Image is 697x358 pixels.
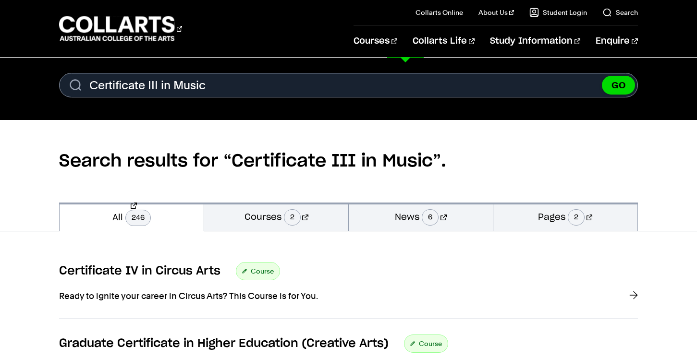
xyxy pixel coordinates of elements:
[493,203,637,231] a: Pages2
[602,76,635,95] button: GO
[60,203,204,231] a: All246
[602,8,638,17] a: Search
[59,336,389,351] h3: Graduate Certificate in Higher Education (Creative Arts)
[349,203,493,231] a: News6
[59,262,637,319] a: Certificate IV in Circus Arts Course Ready to ignite your career in Circus Arts? This Course is f...
[59,264,220,278] h3: Certificate IV in Circus Arts
[478,8,514,17] a: About Us
[422,209,439,226] span: 6
[204,203,348,231] a: Courses2
[596,25,637,57] a: Enquire
[125,210,151,226] span: 246
[284,209,301,226] span: 2
[529,8,587,17] a: Student Login
[59,290,443,302] p: Ready to ignite your career in Circus Arts? This Course is for You.
[416,8,463,17] a: Collarts Online
[59,15,182,42] div: Go to homepage
[490,25,580,57] a: Study Information
[251,264,274,278] span: Course
[419,337,442,350] span: Course
[59,73,637,97] form: Search
[413,25,475,57] a: Collarts Life
[354,25,397,57] a: Courses
[59,73,637,97] input: Enter Search Term
[59,120,637,203] h2: Search results for “Certificate III in Music”.
[568,209,585,226] span: 2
